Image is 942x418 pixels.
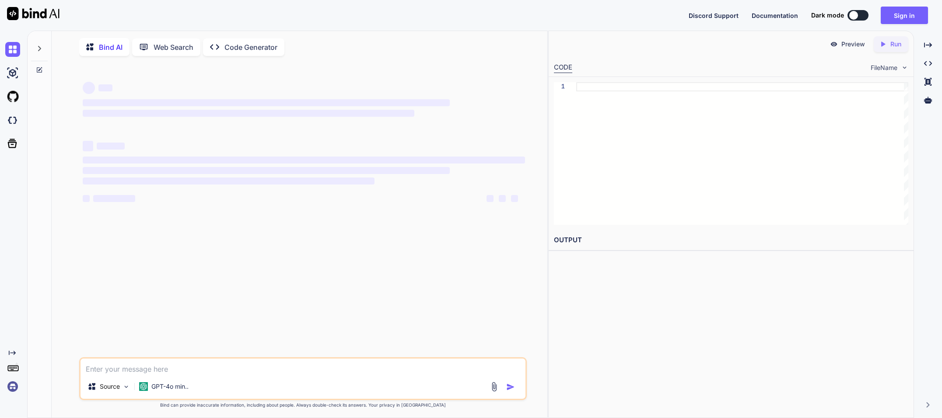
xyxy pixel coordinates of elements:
[5,89,20,104] img: githubLight
[830,40,838,48] img: preview
[83,195,90,202] span: ‌
[506,383,515,391] img: icon
[154,42,193,52] p: Web Search
[5,42,20,57] img: chat
[549,230,914,251] h2: OUTPUT
[83,110,415,117] span: ‌
[511,195,518,202] span: ‌
[689,12,739,19] span: Discord Support
[83,178,375,185] span: ‌
[83,141,93,151] span: ‌
[123,383,130,390] img: Pick Models
[151,382,189,391] p: GPT-4o min..
[901,64,908,71] img: chevron down
[811,11,844,20] span: Dark mode
[890,40,901,49] p: Run
[99,42,123,52] p: Bind AI
[93,195,135,202] span: ‌
[487,195,494,202] span: ‌
[83,167,450,174] span: ‌
[100,382,120,391] p: Source
[83,99,450,106] span: ‌
[98,84,112,91] span: ‌
[752,12,798,19] span: Documentation
[7,7,60,20] img: Bind AI
[224,42,277,52] p: Code Generator
[83,82,95,94] span: ‌
[5,66,20,80] img: ai-studio
[489,382,499,392] img: attachment
[554,63,572,73] div: CODE
[881,7,928,24] button: Sign in
[871,63,897,72] span: FileName
[554,82,565,91] div: 1
[752,11,798,20] button: Documentation
[79,402,527,408] p: Bind can provide inaccurate information, including about people. Always double-check its answers....
[5,379,20,394] img: signin
[689,11,739,20] button: Discord Support
[499,195,506,202] span: ‌
[83,157,525,164] span: ‌
[841,40,865,49] p: Preview
[5,113,20,128] img: darkCloudIdeIcon
[139,382,148,391] img: GPT-4o mini
[97,143,125,150] span: ‌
